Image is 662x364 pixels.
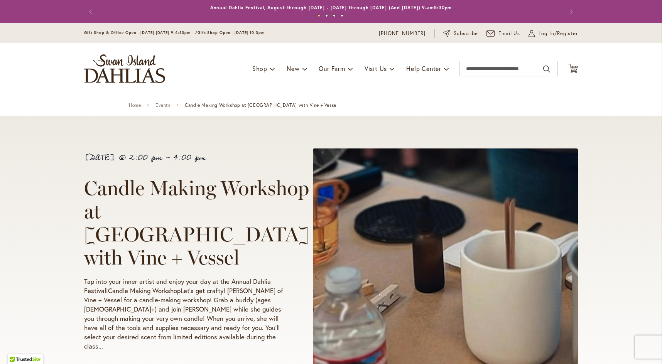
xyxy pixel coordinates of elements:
[84,150,115,165] span: [DATE]
[185,103,338,108] span: Candle Making Workshop at [GEOGRAPHIC_DATA] with Vine + Vessel
[198,30,265,35] span: Gift Shop Open - [DATE] 10-3pm
[210,5,452,10] a: Annual Dahlia Festival, August through [DATE] - [DATE] through [DATE] (And [DATE]) 9-am5:30pm
[84,4,100,19] button: Previous
[539,30,578,37] span: Log In/Register
[129,103,141,108] a: Home
[443,30,478,37] a: Subscribe
[173,150,206,165] span: 4:00 pm
[562,4,578,19] button: Next
[155,103,171,108] a: Events
[341,14,343,17] button: 4 of 4
[325,14,328,17] button: 2 of 4
[486,30,520,37] a: Email Us
[454,30,478,37] span: Subscribe
[84,277,284,351] p: Tap into your inner artist and enjoy your day at the Annual Dahlia Festival!Candle Making Worksho...
[84,54,165,83] a: store logo
[252,64,267,72] span: Shop
[84,30,198,35] span: Gift Shop & Office Open - [DATE]-[DATE] 9-4:30pm /
[287,64,299,72] span: New
[365,64,387,72] span: Visit Us
[84,176,310,270] span: Candle Making Workshop at [GEOGRAPHIC_DATA] with Vine + Vessel
[379,30,426,37] a: [PHONE_NUMBER]
[129,150,162,165] span: 2:00 pm
[319,64,345,72] span: Our Farm
[406,64,441,72] span: Help Center
[118,150,126,165] span: @
[498,30,520,37] span: Email Us
[333,14,336,17] button: 3 of 4
[317,14,320,17] button: 1 of 4
[165,150,170,165] span: -
[529,30,578,37] a: Log In/Register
